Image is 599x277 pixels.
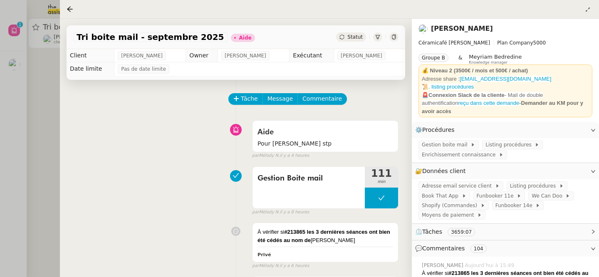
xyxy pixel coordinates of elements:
[257,129,274,136] span: Aide
[252,152,309,159] small: Mélody N.
[477,192,517,200] span: Funbooker 11e
[422,211,477,219] span: Moyens de paiement
[412,224,599,240] div: ⏲️Tâches 3659:07
[239,35,252,40] div: Aide
[267,94,293,104] span: Message
[510,182,559,190] span: Listing procédures
[121,52,163,60] span: [PERSON_NAME]
[495,201,536,210] span: Funbooker 14e
[418,40,490,46] span: Céramicafé [PERSON_NAME]
[228,93,263,105] button: Tâche
[257,228,393,244] div: À vérifier si [PERSON_NAME]
[422,91,589,116] div: -
[412,240,599,257] div: 💬Commentaires 104
[415,228,482,235] span: ⏲️
[448,228,475,236] nz-tag: 3659:07
[470,245,487,253] nz-tag: 104
[412,163,599,179] div: 🔐Données client
[415,125,458,135] span: ⚙️
[422,228,442,235] span: Tâches
[422,262,465,269] span: [PERSON_NAME]
[422,75,589,83] div: Adresse share :
[469,54,522,60] span: Meyriam Bedredine
[290,49,334,62] td: Exécutant
[365,168,398,178] span: 111
[458,100,519,106] a: reçu dans cette demande
[422,151,499,159] span: Enrichissement connaissance
[532,192,565,200] span: We Can Doo
[415,166,469,176] span: 🔐
[465,262,516,269] span: Aujourd’hui à 15:49
[67,49,114,62] td: Client
[460,76,551,82] a: [EMAIL_ADDRESS][DOMAIN_NAME]
[415,245,490,252] span: 💬
[341,52,382,60] span: [PERSON_NAME]
[252,152,259,159] span: par
[422,126,455,133] span: Procédures
[422,182,495,190] span: Adresse email service client
[280,152,309,159] span: il y a 4 heures
[422,201,480,210] span: Shopify (Commandes)
[458,54,462,64] span: &
[67,62,114,76] td: Date limite
[422,192,462,200] span: Book That App
[262,93,298,105] button: Message
[252,262,259,270] span: par
[241,94,258,104] span: Tâche
[412,122,599,138] div: ⚙️Procédures
[257,229,390,243] strong: #213865 les 3 dernières séances ont bien été cédés au nom de
[422,100,583,114] strong: Demander au KM pour y avoir accès
[469,54,522,64] app-user-label: Knowledge manager
[422,92,428,98] span: 🚨
[252,209,309,216] small: Mélody N.
[225,52,266,60] span: [PERSON_NAME]
[497,40,533,46] span: Plan Company
[533,40,546,46] span: 5000
[280,209,309,216] span: il y a 8 heures
[252,209,259,216] span: par
[280,262,309,270] span: il y a 6 heures
[252,262,309,270] small: Mélody N.
[257,139,393,148] span: Pour [PERSON_NAME] stp
[121,65,166,73] span: Pas de date limite
[257,172,360,185] span: Gestion Boite mail
[422,141,470,149] span: Gestion boite mail
[485,141,535,149] span: Listing procédures
[422,245,465,252] span: Commentaires
[422,168,466,174] span: Données client
[257,252,271,257] b: Privé
[469,60,507,65] span: Knowledge manager
[186,49,218,62] td: Owner
[418,24,428,33] img: users%2F9mvJqJUvllffspLsQzytnd0Nt4c2%2Favatar%2F82da88e3-d90d-4e39-b37d-dcb7941179ae
[422,84,474,90] a: 📜. listing procédures
[302,94,342,104] span: Commentaire
[77,33,224,41] span: Tri boite mail - septembre 2025
[418,54,448,62] nz-tag: Groupe B
[297,93,347,105] button: Commentaire
[428,92,505,98] strong: Connexion Slack de la cliente
[365,178,398,185] span: min
[422,67,528,74] strong: 💰 Niveau 2 (3500€ / mois et 500€ / achat)
[431,25,493,32] a: [PERSON_NAME]
[347,34,363,40] span: Statut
